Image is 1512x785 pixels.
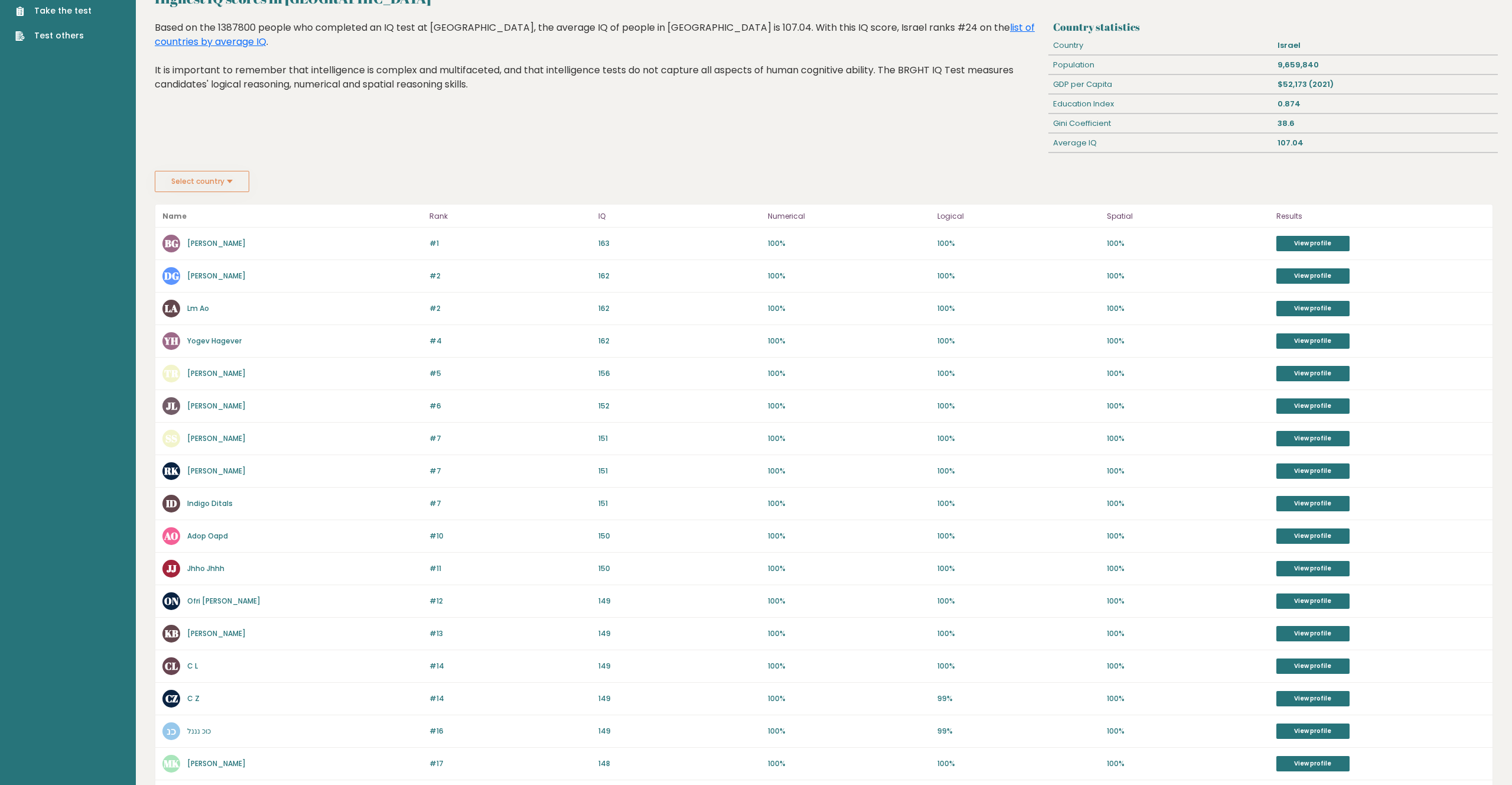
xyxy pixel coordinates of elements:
p: #5 [429,368,592,379]
p: 149 [598,693,761,704]
p: 100% [1107,401,1269,411]
a: כוכ נננל [187,726,211,736]
p: 151 [598,433,761,444]
p: 162 [598,303,761,314]
p: #2 [429,303,592,314]
a: View profile [1276,496,1350,511]
p: 100% [768,433,930,444]
a: View profile [1276,268,1350,284]
p: 100% [1107,531,1269,541]
p: 100% [768,563,930,574]
a: Take the test [15,5,92,17]
p: 100% [937,336,1100,346]
a: Jhho Jhhh [187,563,224,573]
a: View profile [1276,398,1350,414]
p: 100% [768,628,930,639]
p: 162 [598,336,761,346]
a: Lm Ao [187,303,209,313]
p: 100% [937,661,1100,672]
p: 100% [768,596,930,606]
p: Results [1276,209,1485,223]
text: TR [164,366,179,380]
a: View profile [1276,301,1350,316]
p: 100% [937,433,1100,444]
p: #14 [429,693,592,704]
p: #11 [429,563,592,574]
text: BG [165,236,178,250]
a: [PERSON_NAME] [187,238,246,248]
p: 100% [937,628,1100,639]
a: View profile [1276,659,1350,674]
text: ON [164,594,179,608]
text: ID [166,497,177,510]
p: 100% [937,498,1100,509]
button: Select country [155,171,249,192]
div: 0.874 [1273,95,1497,113]
text: LA [165,301,178,315]
div: Population [1048,56,1273,74]
p: 100% [1107,661,1269,672]
a: [PERSON_NAME] [187,758,246,768]
div: Education Index [1048,95,1273,113]
p: 100% [937,271,1100,281]
a: View profile [1276,366,1350,381]
p: 100% [1107,433,1269,444]
a: Yogev Hagever [187,336,242,346]
p: 100% [768,401,930,411]
p: 100% [768,336,930,346]
p: 150 [598,531,761,541]
p: 100% [937,596,1100,606]
a: View profile [1276,561,1350,576]
p: 100% [1107,693,1269,704]
p: Logical [937,209,1100,223]
p: IQ [598,209,761,223]
a: View profile [1276,236,1350,251]
p: #16 [429,726,592,737]
a: [PERSON_NAME] [187,466,246,476]
div: $52,173 (2021) [1273,75,1497,94]
text: MK [164,757,180,770]
p: 148 [598,758,761,769]
p: 151 [598,466,761,476]
p: 151 [598,498,761,509]
p: 100% [768,661,930,672]
p: 100% [768,303,930,314]
p: 100% [937,401,1100,411]
div: 107.04 [1273,134,1497,153]
p: 100% [768,531,930,541]
p: 100% [1107,238,1269,249]
p: #12 [429,596,592,606]
p: 100% [937,303,1100,314]
p: 149 [598,661,761,672]
p: #2 [429,271,592,281]
a: View profile [1276,333,1350,349]
p: Rank [429,209,592,223]
p: 100% [768,726,930,737]
a: C Z [187,693,200,703]
text: KB [165,627,178,640]
p: #7 [429,466,592,476]
a: Indigo Ditals [187,498,233,508]
p: #1 [429,238,592,249]
p: 152 [598,401,761,411]
p: 99% [937,726,1100,737]
div: GDP per Capita [1048,75,1273,94]
div: Country [1048,36,1273,55]
div: Based on the 1387800 people who completed an IQ test at [GEOGRAPHIC_DATA], the average IQ of peop... [155,21,1044,109]
text: SS [165,432,177,445]
p: Numerical [768,209,930,223]
h3: Country statistics [1053,21,1493,33]
p: #7 [429,498,592,509]
p: 100% [1107,303,1269,314]
p: 150 [598,563,761,574]
p: 100% [937,758,1100,769]
a: [PERSON_NAME] [187,433,246,443]
p: 100% [768,271,930,281]
p: 100% [1107,596,1269,606]
p: 156 [598,368,761,379]
a: [PERSON_NAME] [187,368,246,378]
div: Gini Coefficient [1048,114,1273,133]
text: כנ [167,724,176,738]
p: 149 [598,726,761,737]
a: C L [187,661,198,671]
